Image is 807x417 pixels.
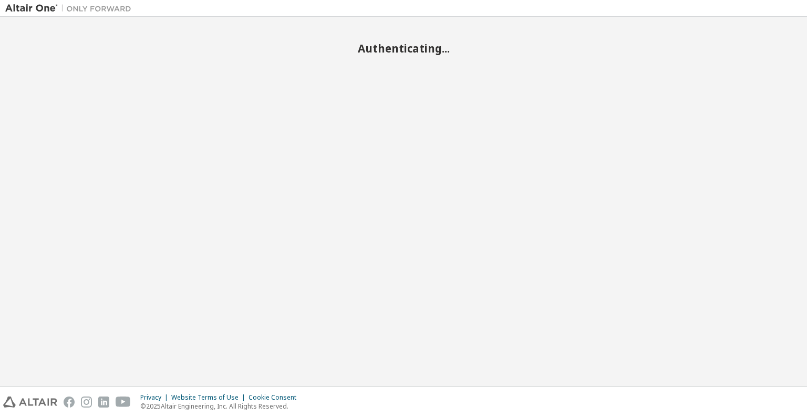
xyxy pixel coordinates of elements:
[140,402,303,411] p: © 2025 Altair Engineering, Inc. All Rights Reserved.
[171,393,249,402] div: Website Terms of Use
[3,397,57,408] img: altair_logo.svg
[116,397,131,408] img: youtube.svg
[64,397,75,408] img: facebook.svg
[249,393,303,402] div: Cookie Consent
[5,3,137,14] img: Altair One
[81,397,92,408] img: instagram.svg
[5,41,802,55] h2: Authenticating...
[140,393,171,402] div: Privacy
[98,397,109,408] img: linkedin.svg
